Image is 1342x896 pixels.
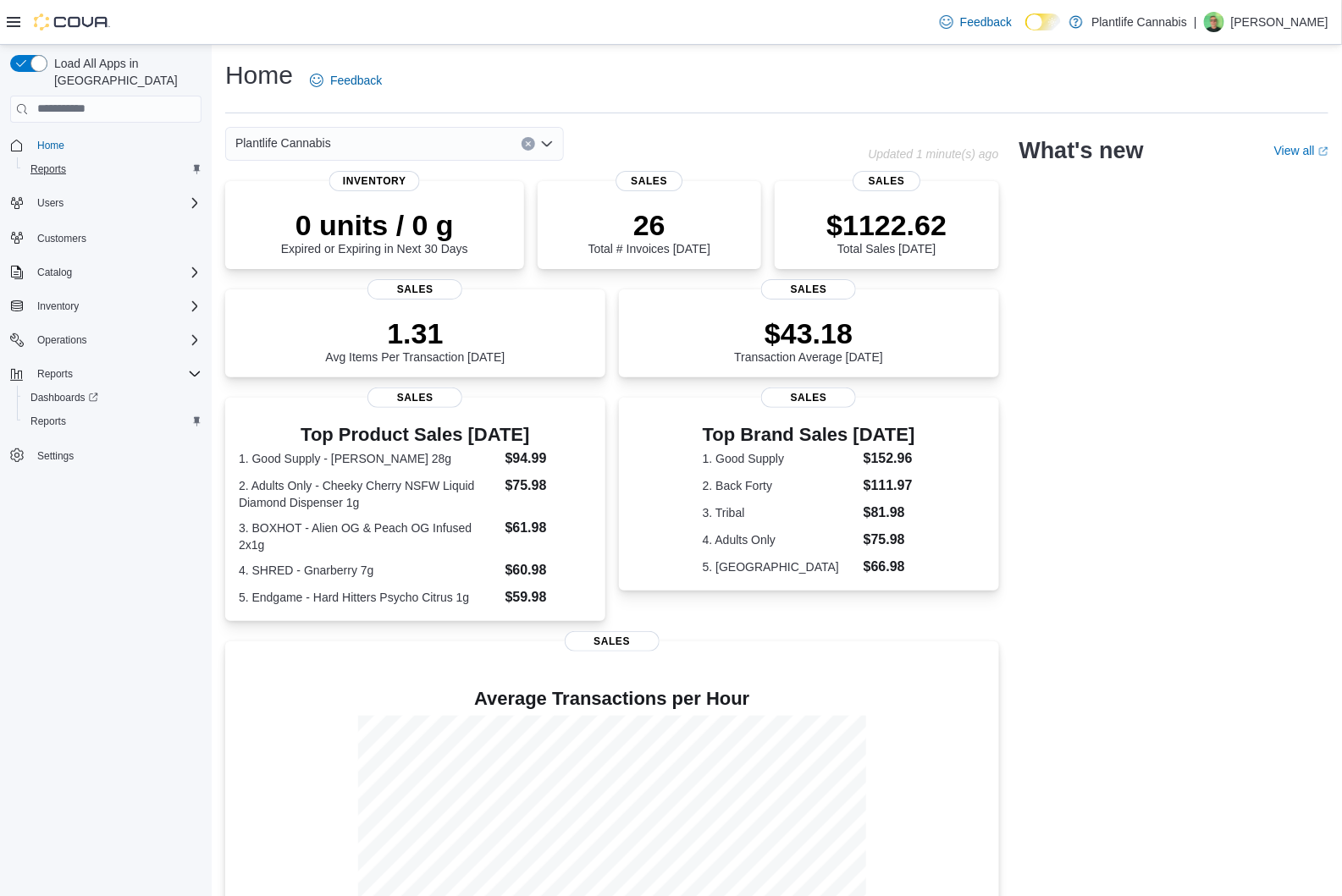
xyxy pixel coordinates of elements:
[367,279,462,300] span: Sales
[1025,14,1061,31] input: Dark Mode
[30,330,202,350] span: Operations
[30,445,202,466] span: Settings
[24,159,73,179] a: Reports
[1318,146,1328,157] svg: External link
[505,475,592,496] dd: $75.98
[933,5,1019,39] a: Feedback
[864,448,915,469] dd: $152.96
[1231,12,1328,32] p: [PERSON_NAME]
[30,262,79,283] button: Catalog
[734,316,883,350] p: $43.18
[960,14,1012,30] span: Feedback
[864,557,915,577] dd: $66.98
[239,689,986,709] h4: Average Transactions per Hour
[325,316,505,364] div: Avg Items Per Transaction [DATE]
[30,364,202,384] span: Reports
[37,196,64,210] span: Users
[10,126,202,512] nav: Complex example
[505,560,592,580] dd: $60.98
[505,518,592,538] dd: $61.98
[37,449,74,463] span: Settings
[30,162,66,176] span: Reports
[325,316,505,350] p: 1.31
[703,504,857,521] dt: 3. Tribal
[30,227,202,248] span: Customers
[225,58,293,92] h1: Home
[17,386,208,410] a: Dashboards
[37,139,64,152] span: Home
[239,477,499,511] dt: 2. Adults Only - Cheeky Cherry NSFW Liquid Diamond Dispenser 1g
[3,443,208,468] button: Settings
[24,159,202,179] span: Reports
[761,388,856,408] span: Sales
[703,558,857,575] dt: 5. [GEOGRAPHIC_DATA]
[47,55,202,89] span: Load All Apps in [GEOGRAPHIC_DATA]
[853,171,920,191] span: Sales
[540,137,554,151] button: Open list of options
[17,410,208,433] button: Reports
[3,328,208,352] button: Operations
[37,266,72,279] span: Catalog
[239,562,499,579] dt: 4. SHRED - Gnarberry 7g
[864,475,915,496] dd: $111.97
[703,425,915,445] h3: Top Brand Sales [DATE]
[826,208,947,242] p: $1122.62
[37,300,79,313] span: Inventory
[30,391,98,404] span: Dashboards
[1274,144,1328,157] a: View allExternal link
[30,228,93,249] a: Customers
[522,137,535,151] button: Clear input
[37,367,73,381] span: Reports
[239,589,499,606] dt: 5. Endgame - Hard Hitters Psycho Citrus 1g
[868,147,998,161] p: Updated 1 minute(s) ago
[588,208,710,256] div: Total # Invoices [DATE]
[505,587,592,607] dd: $59.98
[30,330,94,350] button: Operations
[30,364,80,384] button: Reports
[303,63,389,97] a: Feedback
[505,448,592,469] dd: $94.99
[30,135,71,156] a: Home
[864,530,915,550] dd: $75.98
[30,296,202,316] span: Inventory
[30,262,202,283] span: Catalog
[30,193,70,213] button: Users
[330,72,382,89] span: Feedback
[565,631,660,651] span: Sales
[1019,137,1144,164] h2: What's new
[616,171,682,191] span: Sales
[30,446,80,466] a: Settings
[24,388,202,408] span: Dashboards
[761,279,856,300] span: Sales
[3,225,208,250] button: Customers
[1204,12,1224,32] div: Bill Marsh
[239,425,592,445] h3: Top Product Sales [DATE]
[30,193,202,213] span: Users
[826,208,947,256] div: Total Sales [DATE]
[235,133,331,153] span: Plantlife Cannabis
[734,316,883,364] div: Transaction Average [DATE]
[239,450,499,467] dt: 1. Good Supply - [PERSON_NAME] 28g
[367,388,462,408] span: Sales
[3,133,208,157] button: Home
[3,261,208,284] button: Catalog
[3,294,208,318] button: Inventory
[37,232,86,245] span: Customers
[588,208,710,242] p: 26
[1091,12,1187,32] p: Plantlife Cannabis
[3,191,208,215] button: Users
[864,503,915,523] dd: $81.98
[281,208,468,256] div: Expired or Expiring in Next 30 Days
[30,415,66,428] span: Reports
[24,388,105,408] a: Dashboards
[239,519,499,553] dt: 3. BOXHOT - Alien OG & Peach OG Infused 2x1g
[1194,12,1197,32] p: |
[329,171,420,191] span: Inventory
[24,411,202,432] span: Reports
[30,135,202,156] span: Home
[17,157,208,181] button: Reports
[37,333,87,347] span: Operations
[703,477,857,494] dt: 2. Back Forty
[30,296,86,316] button: Inventory
[703,450,857,467] dt: 1. Good Supply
